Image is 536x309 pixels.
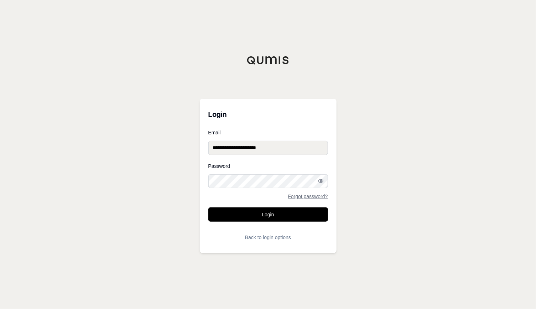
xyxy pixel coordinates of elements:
button: Login [208,207,328,222]
button: Back to login options [208,230,328,244]
label: Password [208,164,328,169]
label: Email [208,130,328,135]
a: Forgot password? [288,194,328,199]
h3: Login [208,107,328,122]
img: Qumis [247,56,290,65]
